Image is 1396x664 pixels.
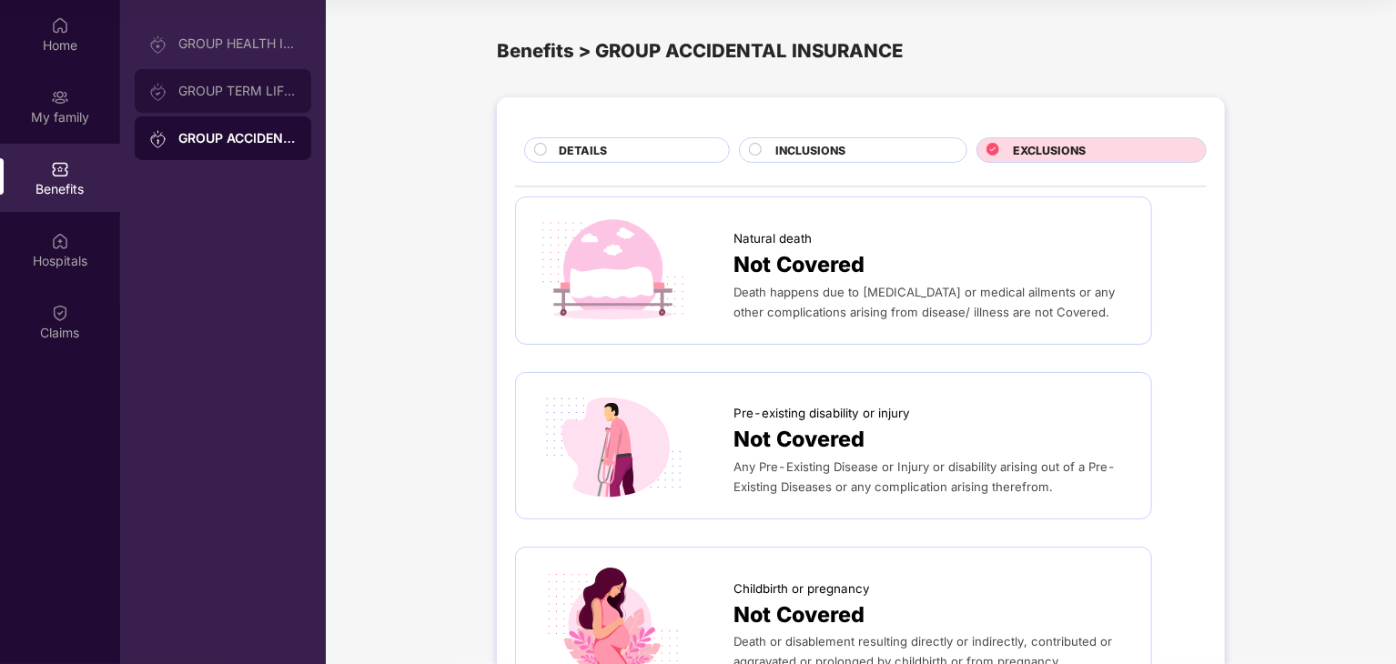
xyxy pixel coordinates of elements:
[534,216,692,325] img: icon
[733,599,865,632] span: Not Covered
[178,129,297,147] div: GROUP ACCIDENTAL INSURANCE
[1013,142,1086,159] span: EXCLUSIONS
[51,88,69,106] img: svg+xml;base64,PHN2ZyB3aWR0aD0iMjAiIGhlaWdodD0iMjAiIHZpZXdCb3g9IjAgMCAyMCAyMCIgZmlsbD0ibm9uZSIgeG...
[775,142,845,159] span: INCLUSIONS
[733,229,812,248] span: Natural death
[733,459,1116,494] span: Any Pre-Existing Disease or Injury or disability arising out of a Pre-Existing Diseases or any co...
[178,84,297,98] div: GROUP TERM LIFE INSURANCE
[149,35,167,54] img: svg+xml;base64,PHN2ZyB3aWR0aD0iMjAiIGhlaWdodD0iMjAiIHZpZXdCb3g9IjAgMCAyMCAyMCIgZmlsbD0ibm9uZSIgeG...
[51,160,69,178] img: svg+xml;base64,PHN2ZyBpZD0iQmVuZWZpdHMiIHhtbG5zPSJodHRwOi8vd3d3LnczLm9yZy8yMDAwL3N2ZyIgd2lkdGg9Ij...
[733,248,865,282] span: Not Covered
[733,423,865,457] span: Not Covered
[51,16,69,35] img: svg+xml;base64,PHN2ZyBpZD0iSG9tZSIgeG1sbnM9Imh0dHA6Ly93d3cudzMub3JnLzIwMDAvc3ZnIiB3aWR0aD0iMjAiIG...
[534,391,692,500] img: icon
[733,404,910,423] span: Pre-existing disability or injury
[733,579,870,599] span: Childbirth or pregnancy
[497,36,1225,65] div: Benefits > GROUP ACCIDENTAL INSURANCE
[149,83,167,101] img: svg+xml;base64,PHN2ZyB3aWR0aD0iMjAiIGhlaWdodD0iMjAiIHZpZXdCb3g9IjAgMCAyMCAyMCIgZmlsbD0ibm9uZSIgeG...
[733,285,1115,319] span: Death happens due to [MEDICAL_DATA] or medical ailments or any other complications arising from d...
[559,142,607,159] span: DETAILS
[149,130,167,148] img: svg+xml;base64,PHN2ZyB3aWR0aD0iMjAiIGhlaWdodD0iMjAiIHZpZXdCb3g9IjAgMCAyMCAyMCIgZmlsbD0ibm9uZSIgeG...
[178,36,297,51] div: GROUP HEALTH INSURANCE
[51,232,69,250] img: svg+xml;base64,PHN2ZyBpZD0iSG9zcGl0YWxzIiB4bWxucz0iaHR0cDovL3d3dy53My5vcmcvMjAwMC9zdmciIHdpZHRoPS...
[51,304,69,322] img: svg+xml;base64,PHN2ZyBpZD0iQ2xhaW0iIHhtbG5zPSJodHRwOi8vd3d3LnczLm9yZy8yMDAwL3N2ZyIgd2lkdGg9IjIwIi...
